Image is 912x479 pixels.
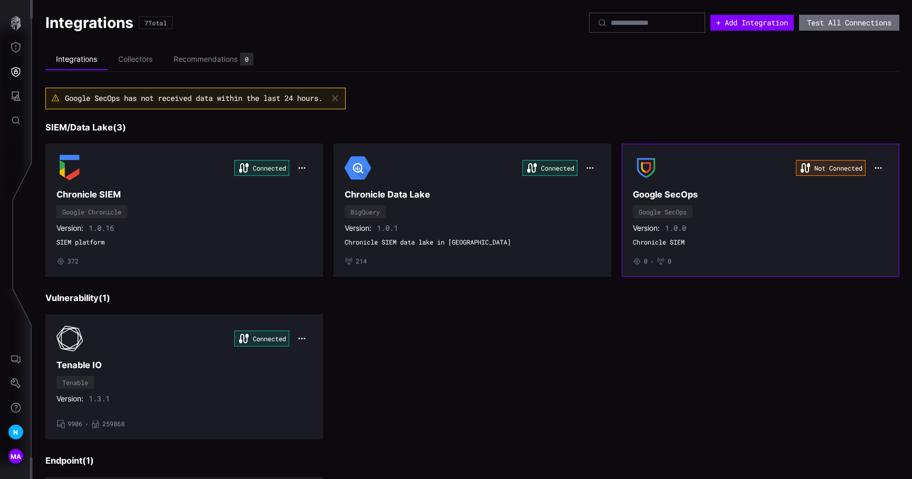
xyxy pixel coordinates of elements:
[108,49,163,70] li: Collectors
[102,420,125,428] span: 259868
[234,160,289,176] div: Connected
[68,420,82,428] span: 9906
[56,238,312,247] span: SIEM platform
[45,49,108,70] li: Integrations
[89,223,114,233] span: 1.0.16
[45,13,134,32] h1: Integrations
[650,257,654,266] span: •
[56,394,83,403] span: Version:
[45,122,899,133] h3: SIEM/Data Lake ( 3 )
[345,238,600,247] span: Chronicle SIEM data lake in [GEOGRAPHIC_DATA]
[56,155,83,181] img: Google Chronicle
[56,189,312,200] h3: Chronicle SIEM
[245,56,249,62] div: 0
[56,223,83,233] span: Version:
[1,444,31,468] button: MA
[633,223,660,233] span: Version:
[345,189,600,200] h3: Chronicle Data Lake
[633,238,888,247] span: Chronicle SIEM
[145,20,167,26] div: 7 Total
[665,223,686,233] span: 1.0.0
[85,420,89,428] span: •
[799,15,899,31] button: Test All Connections
[11,451,22,462] span: MA
[65,93,322,103] span: Google SecOps has not received data within the last 24 hours.
[710,15,794,31] button: + Add Integration
[45,455,899,466] h3: Endpoint ( 1 )
[62,379,88,386] div: Tenable
[174,54,237,64] div: Recommendations
[377,223,398,233] span: 1.0.1
[522,160,577,176] div: Connected
[68,257,79,266] span: 372
[345,155,371,181] img: BigQuery
[639,209,687,215] div: Google SecOps
[644,257,648,266] span: 0
[668,257,671,266] span: 0
[1,420,31,444] button: N
[56,325,83,352] img: Tenable
[56,360,312,371] h3: Tenable IO
[13,427,18,438] span: N
[796,160,866,176] div: Not Connected
[633,155,659,181] img: Google SecOps
[45,293,899,304] h3: Vulnerability ( 1 )
[345,223,372,233] span: Version:
[350,209,380,215] div: BigQuery
[89,394,110,403] span: 1.3.1
[633,189,888,200] h3: Google SecOps
[62,209,121,215] div: Google Chronicle
[234,331,289,346] div: Connected
[356,257,367,266] span: 214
